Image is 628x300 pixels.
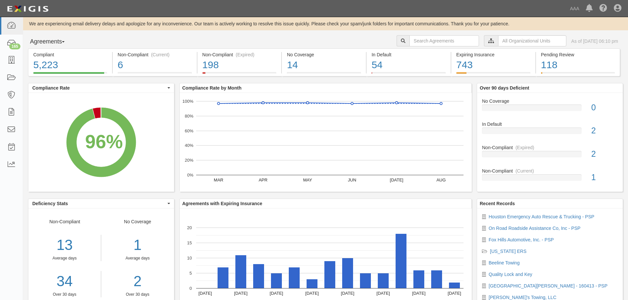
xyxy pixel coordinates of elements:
div: 198 [202,58,277,72]
button: Compliance Rate [28,83,174,93]
text: JUN [348,177,356,182]
div: 14 [287,58,361,72]
text: 60% [185,128,193,133]
div: We are experiencing email delivery delays and apologize for any inconvenience. Our team is active... [23,20,628,27]
a: In Default54 [367,72,451,77]
text: 80% [185,114,193,119]
div: 5,223 [33,58,107,72]
a: AAA [567,2,583,15]
text: [DATE] [234,291,248,296]
b: Compliance Rate by Month [182,85,242,91]
a: Beeline Towing [489,260,520,265]
div: (Current) [516,168,534,174]
svg: A chart. [180,93,472,192]
b: Over 90 days Deficient [480,85,529,91]
div: 743 [456,58,530,72]
div: 13 [28,235,101,256]
a: 2 [106,271,169,292]
div: 118 [541,58,615,72]
a: No Coverage0 [482,98,618,121]
div: Non-Compliant (Current) [118,51,192,58]
button: Deficiency Stats [28,199,174,208]
text: [DATE] [376,291,390,296]
div: Average days [28,256,101,261]
a: Non-Compliant(Current)1 [482,168,618,186]
div: In Default [477,121,623,127]
b: Agreements with Expiring Insurance [182,201,262,206]
a: Non-Compliant(Expired)198 [197,72,282,77]
div: Non-Compliant [477,144,623,151]
div: Non-Compliant (Expired) [202,51,277,58]
a: Compliant5,223 [28,72,112,77]
text: 15 [187,240,192,245]
text: [DATE] [305,291,319,296]
div: Non-Compliant [477,168,623,174]
a: No Coverage14 [282,72,366,77]
div: (Current) [151,51,169,58]
text: APR [258,177,267,182]
div: 1 [586,172,623,183]
div: Over 30 days [28,292,101,297]
div: 6 [118,58,192,72]
span: Compliance Rate [32,85,166,91]
text: 100% [182,99,194,104]
text: [DATE] [341,291,354,296]
a: [PERSON_NAME]'s Towing, LLC [489,295,556,300]
text: AUG [436,177,446,182]
text: [DATE] [412,291,426,296]
a: [GEOGRAPHIC_DATA][PERSON_NAME] - 160413 - PSP [489,283,607,288]
div: 2 [586,125,623,137]
text: 0% [187,173,193,177]
div: (Expired) [516,144,534,151]
div: 165 [9,43,20,49]
div: 54 [372,58,446,72]
text: 20 [187,225,192,230]
div: In Default [372,51,446,58]
div: Average days [106,256,169,261]
text: 0 [190,286,192,291]
div: Non-Compliant [28,218,101,297]
input: All Organizational Units [498,35,566,46]
div: Compliant [33,51,107,58]
a: 34 [28,271,101,292]
div: No Coverage [287,51,361,58]
text: 10 [187,256,192,260]
div: No Coverage [477,98,623,104]
text: MAR [214,177,223,182]
div: Over 30 days [106,292,169,297]
div: Expiring Insurance [456,51,530,58]
text: MAY [303,177,312,182]
text: 40% [185,143,193,148]
div: (Expired) [236,51,254,58]
a: Pending Review118 [536,72,620,77]
a: Non-Compliant(Expired)2 [482,144,618,168]
i: Help Center - Complianz [599,5,607,13]
text: 5 [190,271,192,276]
img: logo-5460c22ac91f19d4615b14bd174203de0afe785f0fc80cf4dbbc73dc1793850b.png [5,3,50,15]
div: Pending Review [541,51,615,58]
a: On Road Roadside Assistance Co, Inc - PSP [489,226,581,231]
text: [DATE] [448,291,461,296]
div: As of [DATE] 06:10 pm [571,38,618,44]
text: [DATE] [390,177,403,182]
div: 96% [85,128,123,155]
div: No Coverage [101,218,174,297]
a: Non-Compliant(Current)6 [113,72,197,77]
span: Deficiency Stats [32,200,166,207]
a: Expiring Insurance743 [451,72,535,77]
text: 20% [185,158,193,163]
a: Quality Lock and Key [489,272,532,277]
div: 0 [586,102,623,114]
a: Fox Hills Automotive, Inc. - PSP [489,237,554,242]
button: Agreements [28,35,77,48]
a: Houston Emergency Auto Rescue & Trucking - PSP [489,214,594,219]
input: Search Agreements [409,35,479,46]
div: 1 [106,235,169,256]
div: 2 [586,148,623,160]
b: Recent Records [480,201,515,206]
text: [DATE] [198,291,212,296]
div: A chart. [28,93,174,192]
